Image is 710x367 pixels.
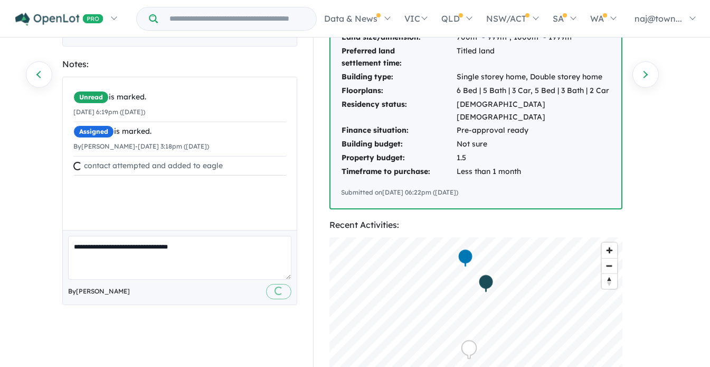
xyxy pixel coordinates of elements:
td: Property budget: [341,151,456,165]
td: Less than 1 month [456,165,611,179]
span: Unread [73,91,109,104]
td: Finance situation: [341,124,456,137]
td: [DEMOGRAPHIC_DATA] [DEMOGRAPHIC_DATA] [456,98,611,124]
input: Try estate name, suburb, builder or developer [160,7,314,30]
td: Titled land [456,44,611,71]
div: is marked. [73,125,286,138]
div: Map marker [457,248,473,268]
button: Zoom out [602,258,617,273]
td: 6 Bed | 5 Bath | 3 Car, 5 Bed | 3 Bath | 2 Car [456,84,611,98]
img: Openlot PRO Logo White [15,13,103,26]
td: Building budget: [341,137,456,151]
div: Recent Activities: [329,218,622,232]
span: Assigned [73,125,114,138]
td: 1.5 [456,151,611,165]
td: Timeframe to purchase: [341,165,456,179]
td: Floorplans: [341,84,456,98]
td: Building type: [341,70,456,84]
td: Residency status: [341,98,456,124]
button: Zoom in [602,243,617,258]
div: is marked. [73,91,286,104]
td: Preferred land settlement time: [341,44,456,71]
button: Reset bearing to north [602,273,617,289]
small: [DATE] 6:19pm ([DATE]) [73,108,145,116]
span: By [PERSON_NAME] [68,286,130,297]
span: contact attempted and added to eagle [84,161,223,170]
span: Reset bearing to north [602,274,617,289]
div: Notes: [62,57,297,71]
td: Pre-approval ready [456,124,611,137]
span: naj@town... [635,13,682,24]
td: Single storey home, Double storey home [456,70,611,84]
td: Not sure [456,137,611,151]
div: Submitted on [DATE] 06:22pm ([DATE]) [341,187,611,198]
div: Map marker [461,340,477,359]
div: Map marker [478,273,494,293]
small: By [PERSON_NAME] - [DATE] 3:18pm ([DATE]) [73,142,209,150]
